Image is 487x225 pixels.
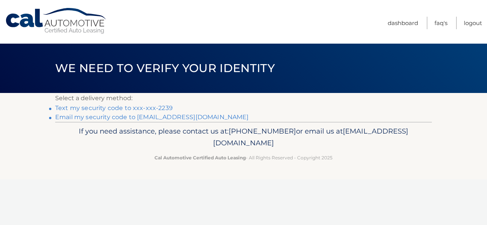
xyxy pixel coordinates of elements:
[60,125,427,149] p: If you need assistance, please contact us at: or email us at
[434,17,447,29] a: FAQ's
[154,155,246,160] strong: Cal Automotive Certified Auto Leasing
[55,113,249,121] a: Email my security code to [EMAIL_ADDRESS][DOMAIN_NAME]
[388,17,418,29] a: Dashboard
[464,17,482,29] a: Logout
[5,8,108,35] a: Cal Automotive
[55,61,275,75] span: We need to verify your identity
[55,104,173,112] a: Text my security code to xxx-xxx-2239
[55,93,432,104] p: Select a delivery method:
[60,154,427,162] p: - All Rights Reserved - Copyright 2025
[229,127,296,135] span: [PHONE_NUMBER]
